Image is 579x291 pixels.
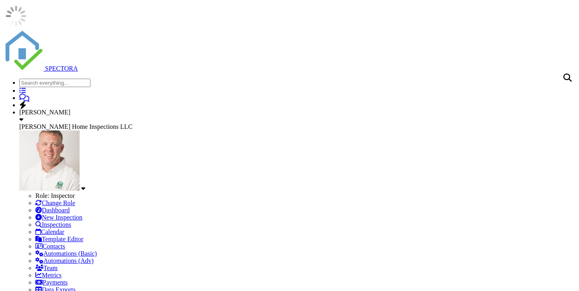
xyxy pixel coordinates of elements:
[19,79,90,87] input: Search everything...
[35,243,65,250] a: Contacts
[3,31,43,71] img: The Best Home Inspection Software - Spectora
[45,65,78,72] span: SPECTORA
[19,130,80,191] img: ellis2.jpg
[35,236,83,242] a: Template Editor
[35,272,62,279] a: Metrics
[35,199,75,206] a: Change Role
[35,279,68,286] a: Payments
[19,109,576,116] div: [PERSON_NAME]
[3,3,29,29] img: loading-93afd81d04378562ca97960a6d0abf470c8f8241ccf6a1b4da771bf876922d1b.gif
[3,65,78,72] a: SPECTORA
[35,207,70,214] a: Dashboard
[35,228,64,235] a: Calendar
[35,221,71,228] a: Inspections
[35,265,57,271] a: Team
[35,192,75,199] span: Role: Inspector
[35,250,97,257] a: Automations (Basic)
[35,214,82,221] a: New Inspection
[19,123,576,130] div: Ellis Home Inspections LLC
[35,257,94,264] a: Automations (Adv)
